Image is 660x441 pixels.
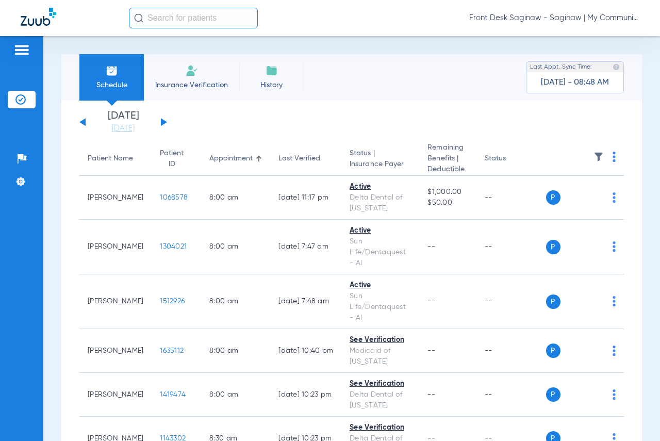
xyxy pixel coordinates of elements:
img: group-dot-blue.svg [613,296,616,306]
div: Delta Dental of [US_STATE] [350,389,411,411]
div: See Verification [350,422,411,433]
td: -- [476,373,546,417]
span: 1512926 [160,298,185,305]
div: See Verification [350,379,411,389]
span: Deductible [427,164,468,175]
span: -- [427,298,435,305]
th: Status | [341,142,419,176]
span: -- [427,243,435,250]
td: 8:00 AM [201,220,270,274]
div: Appointment [209,153,262,164]
img: hamburger-icon [13,44,30,56]
div: Active [350,225,411,236]
div: Last Verified [278,153,320,164]
span: Front Desk Saginaw - Saginaw | My Community Dental Centers [469,13,639,23]
span: -- [427,347,435,354]
td: [DATE] 7:47 AM [270,220,341,274]
div: Last Verified [278,153,333,164]
span: $50.00 [427,198,468,208]
td: -- [476,274,546,329]
td: [DATE] 7:48 AM [270,274,341,329]
td: [PERSON_NAME] [79,220,152,274]
span: Insurance Payer [350,159,411,170]
img: Manual Insurance Verification [186,64,198,77]
td: [PERSON_NAME] [79,329,152,373]
td: [DATE] 10:40 PM [270,329,341,373]
td: 8:00 AM [201,329,270,373]
td: -- [476,220,546,274]
div: Patient Name [88,153,133,164]
li: [DATE] [92,111,154,134]
span: Last Appt. Sync Time: [530,62,592,72]
img: Zuub Logo [21,8,56,26]
div: Patient Name [88,153,143,164]
td: [PERSON_NAME] [79,176,152,220]
td: [DATE] 10:23 PM [270,373,341,417]
span: P [546,190,560,205]
th: Remaining Benefits | [419,142,476,176]
div: Medicaid of [US_STATE] [350,346,411,367]
span: History [247,80,296,90]
input: Search for patients [129,8,258,28]
div: Patient ID [160,148,193,170]
span: P [546,240,560,254]
iframe: Chat Widget [608,391,660,441]
div: Active [350,280,411,291]
img: Schedule [106,64,118,77]
span: -- [427,391,435,398]
td: [DATE] 11:17 PM [270,176,341,220]
div: Sun Life/Dentaquest - AI [350,291,411,323]
div: Sun Life/Dentaquest - AI [350,236,411,269]
img: group-dot-blue.svg [613,389,616,400]
span: $1,000.00 [427,187,468,198]
td: -- [476,176,546,220]
td: 8:00 AM [201,373,270,417]
img: group-dot-blue.svg [613,241,616,252]
img: group-dot-blue.svg [613,152,616,162]
td: 8:00 AM [201,176,270,220]
span: 1068578 [160,194,188,201]
div: Appointment [209,153,253,164]
div: See Verification [350,335,411,346]
div: Active [350,182,411,192]
span: P [546,344,560,358]
span: [DATE] - 08:48 AM [541,77,609,88]
a: [DATE] [92,123,154,134]
img: group-dot-blue.svg [613,192,616,203]
th: Status [476,142,546,176]
div: Patient ID [160,148,184,170]
td: [PERSON_NAME] [79,274,152,329]
span: 1635112 [160,347,184,354]
td: -- [476,329,546,373]
img: group-dot-blue.svg [613,346,616,356]
td: [PERSON_NAME] [79,373,152,417]
span: Schedule [87,80,136,90]
span: P [546,295,560,309]
div: Delta Dental of [US_STATE] [350,192,411,214]
span: 1304021 [160,243,187,250]
span: P [546,387,560,402]
img: last sync help info [613,63,620,71]
span: 1419474 [160,391,186,398]
td: 8:00 AM [201,274,270,329]
img: filter.svg [593,152,604,162]
span: Insurance Verification [152,80,232,90]
img: Search Icon [134,13,143,23]
img: History [266,64,278,77]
